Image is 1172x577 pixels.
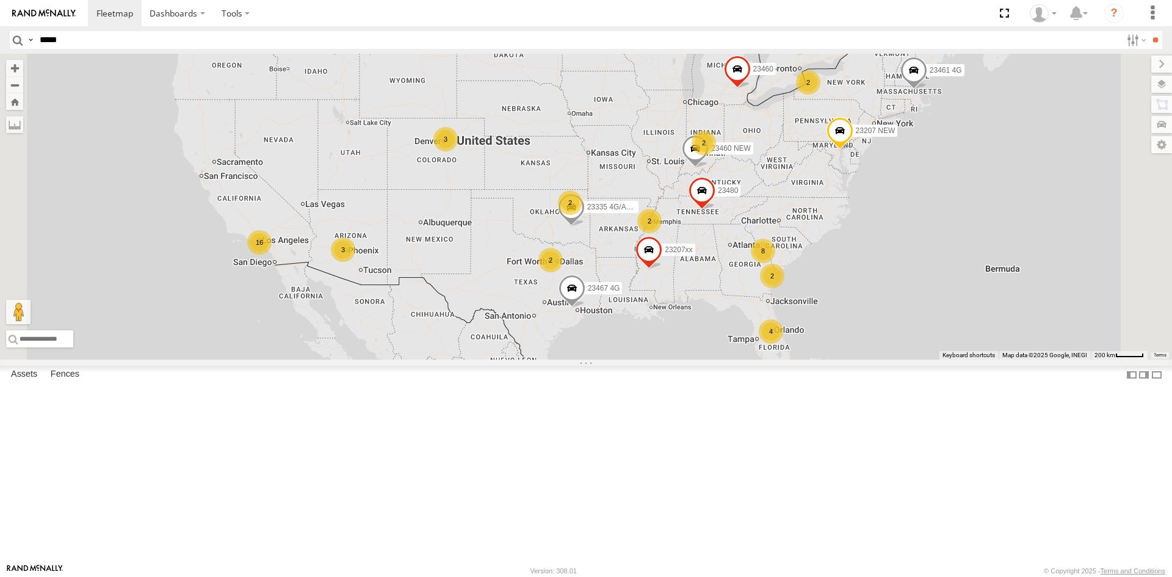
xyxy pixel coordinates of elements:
img: rand-logo.svg [12,9,76,18]
a: Visit our Website [7,565,63,577]
i: ? [1104,4,1124,23]
div: 2 [538,248,563,272]
span: Map data ©2025 Google, INEGI [1002,352,1087,358]
span: 23335 4G/Active [587,202,642,211]
label: Measure [6,116,23,133]
button: Zoom Home [6,93,23,110]
label: Assets [5,366,43,383]
a: Terms and Conditions [1101,567,1165,575]
label: Dock Summary Table to the Left [1126,366,1138,383]
label: Hide Summary Table [1151,366,1163,383]
span: 23460 [753,65,773,73]
button: Zoom out [6,76,23,93]
div: 2 [637,209,662,233]
div: 2 [692,131,716,155]
label: Search Query [26,31,35,49]
a: Terms (opens in new tab) [1154,353,1167,358]
span: 23461 4G [930,66,962,74]
button: Keyboard shortcuts [942,351,995,360]
label: Map Settings [1151,136,1172,153]
span: 200 km [1094,352,1115,358]
span: 23207 NEW [856,126,895,135]
div: Sardor Khadjimedov [1025,4,1061,23]
button: Map Scale: 200 km per 43 pixels [1091,351,1148,360]
div: 2 [760,264,784,288]
label: Dock Summary Table to the Right [1138,366,1150,383]
button: Zoom in [6,60,23,76]
span: 23460 NEW [711,144,751,153]
div: 4 [759,319,783,344]
div: 2 [796,70,820,95]
span: 23207xx [665,245,692,254]
span: 23467 4G [588,284,620,292]
div: 3 [433,127,458,151]
button: Drag Pegman onto the map to open Street View [6,300,31,324]
div: 16 [247,230,272,255]
div: Version: 308.01 [530,567,577,575]
div: 8 [751,239,775,263]
div: © Copyright 2025 - [1044,567,1165,575]
div: 2 [558,191,582,215]
div: 3 [331,238,355,262]
label: Fences [45,366,85,383]
label: Search Filter Options [1122,31,1148,49]
span: 23480 [718,186,738,194]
